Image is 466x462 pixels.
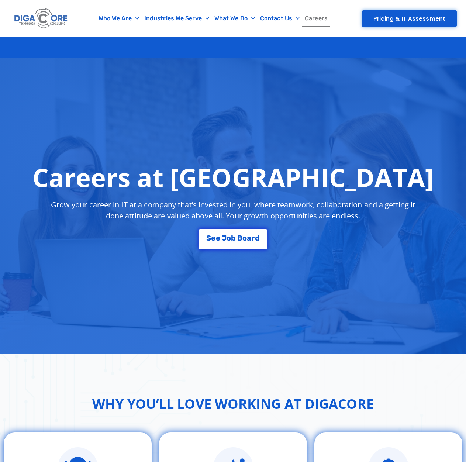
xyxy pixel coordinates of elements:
[302,10,330,27] a: Careers
[242,234,247,242] span: o
[222,234,227,242] span: J
[142,10,212,27] a: Industries We Serve
[13,6,69,30] img: Digacore Logo
[362,10,457,27] a: Pricing & IT Assessment
[96,10,142,27] a: Who We Are
[231,234,236,242] span: b
[247,234,251,242] span: a
[373,16,445,21] span: Pricing & IT Assessment
[32,162,434,192] h1: Careers at [GEOGRAPHIC_DATA]
[258,10,302,27] a: Contact Us
[251,234,255,242] span: r
[216,234,220,242] span: e
[212,10,258,27] a: What We Do
[73,10,353,27] nav: Menu
[92,394,374,414] h2: Why You’ll Love Working at Digacore
[227,234,231,242] span: o
[255,234,260,242] span: d
[211,234,215,242] span: e
[49,199,416,221] p: Grow your career in IT at a company that’s invested in you, where teamwork, collaboration and a g...
[206,234,211,242] span: S
[199,229,267,249] a: See Job Board
[237,234,242,242] span: B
